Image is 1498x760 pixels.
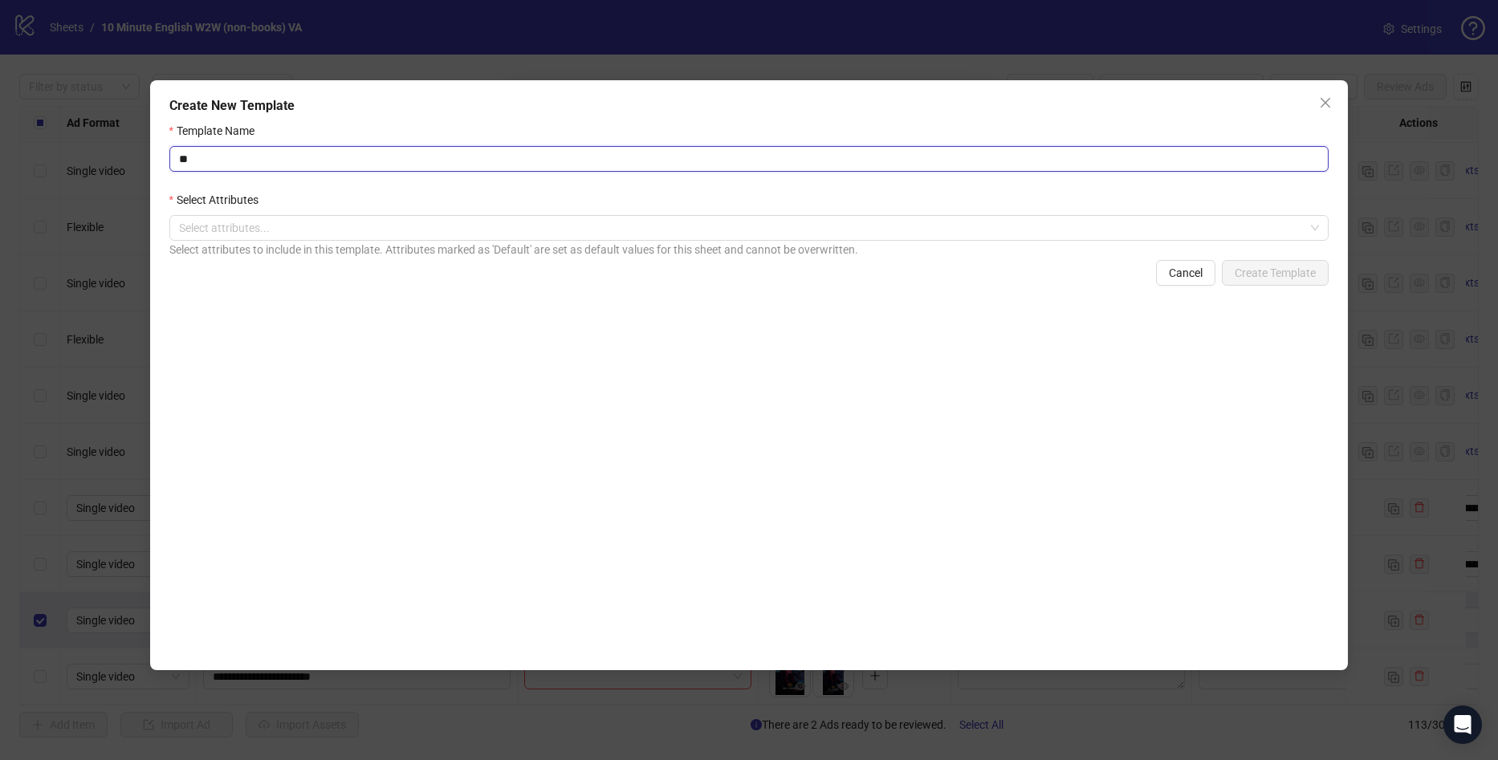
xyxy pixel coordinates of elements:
[169,191,269,209] label: Select Attributes
[169,96,1329,116] div: Create New Template
[1169,266,1203,279] span: Cancel
[1313,90,1338,116] button: Close
[169,122,265,140] label: Template Name
[1319,96,1332,109] span: close
[1443,705,1482,744] div: Open Intercom Messenger
[169,146,1329,172] input: Template Name
[1156,260,1215,286] button: Cancel
[1222,260,1329,286] button: Create Template
[169,241,1329,258] div: Select attributes to include in this template. Attributes marked as 'Default' are set as default ...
